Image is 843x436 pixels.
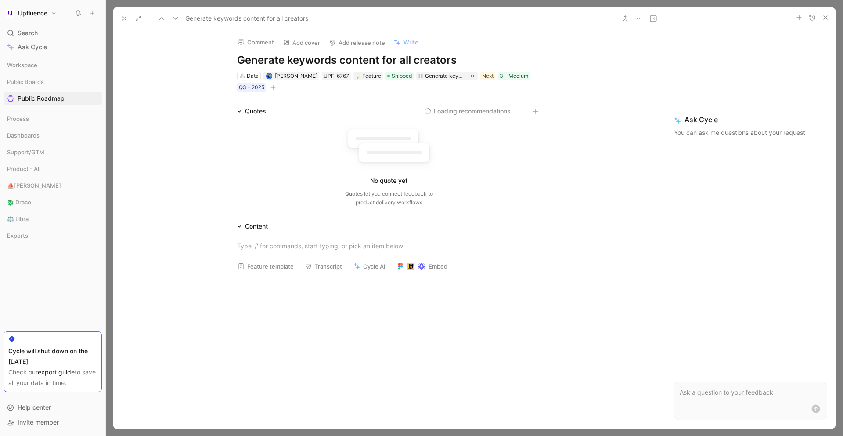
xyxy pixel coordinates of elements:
[424,106,516,116] button: Loading recommendations...
[4,416,102,429] div: Invite member
[301,260,346,272] button: Transcript
[18,42,47,52] span: Ask Cycle
[4,162,102,178] div: Product - All
[8,367,97,388] div: Check our to save all your data in time.
[7,181,61,190] span: ⛵️[PERSON_NAME]
[7,198,31,207] span: 🐉 Draco
[4,129,102,142] div: Dashboards
[234,260,298,272] button: Feature template
[353,72,383,80] div: 💡Feature
[234,36,278,48] button: Comment
[4,58,102,72] div: Workspace
[7,61,37,69] span: Workspace
[6,9,14,18] img: Upfluence
[4,179,102,192] div: ⛵️[PERSON_NAME]
[237,53,541,67] h1: Generate keywords content for all creators
[245,221,268,232] div: Content
[185,13,308,24] span: Generate keywords content for all creators
[4,112,102,125] div: Process
[4,212,102,228] div: ⚖️ Libra
[279,36,324,49] button: Add cover
[247,72,259,80] div: Data
[18,403,51,411] span: Help center
[234,221,271,232] div: Content
[392,72,412,80] span: Shipped
[500,72,528,80] div: 3 - Medium
[393,260,451,272] button: Embed
[345,189,433,207] div: Quotes let you connect feedback to product delivery workflows
[4,212,102,225] div: ⚖️ Libra
[403,38,418,46] span: Write
[7,148,44,156] span: Support/GTM
[4,129,102,145] div: Dashboards
[390,36,422,48] button: Write
[4,75,102,105] div: Public BoardsPublic Roadmap
[7,131,40,140] span: Dashboards
[349,260,389,272] button: Cycle AI
[425,72,466,80] div: Generate keywords content for all creators
[4,145,102,161] div: Support/GTM
[7,77,44,86] span: Public Boards
[7,114,29,123] span: Process
[4,229,102,245] div: Exports
[4,196,102,211] div: 🐉 Draco
[18,94,65,103] span: Public Roadmap
[4,145,102,159] div: Support/GTM
[4,26,102,40] div: Search
[4,162,102,175] div: Product - All
[18,418,59,426] span: Invite member
[4,179,102,195] div: ⛵️[PERSON_NAME]
[38,368,75,376] a: export guide
[4,196,102,209] div: 🐉 Draco
[7,231,28,240] span: Exports
[8,346,97,367] div: Cycle will shut down on the [DATE].
[7,164,40,173] span: Product - All
[4,92,102,105] a: Public Roadmap
[355,73,360,79] img: 💡
[482,72,494,80] div: Next
[4,7,59,19] button: UpfluenceUpfluence
[324,72,349,80] div: UPF-6767
[4,229,102,242] div: Exports
[234,106,270,116] div: Quotes
[18,9,47,17] h1: Upfluence
[267,74,272,79] img: avatar
[4,401,102,414] div: Help center
[325,36,389,49] button: Add release note
[4,40,102,54] a: Ask Cycle
[674,114,827,125] span: Ask Cycle
[385,72,414,80] div: Shipped
[355,72,381,80] div: Feature
[7,214,29,223] span: ⚖️ Libra
[18,28,38,38] span: Search
[275,73,317,79] span: [PERSON_NAME]
[245,106,266,116] div: Quotes
[4,75,102,88] div: Public Boards
[370,175,407,186] div: No quote yet
[239,83,264,92] div: Q3 - 2025
[4,112,102,128] div: Process
[674,127,827,138] p: You can ask me questions about your request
